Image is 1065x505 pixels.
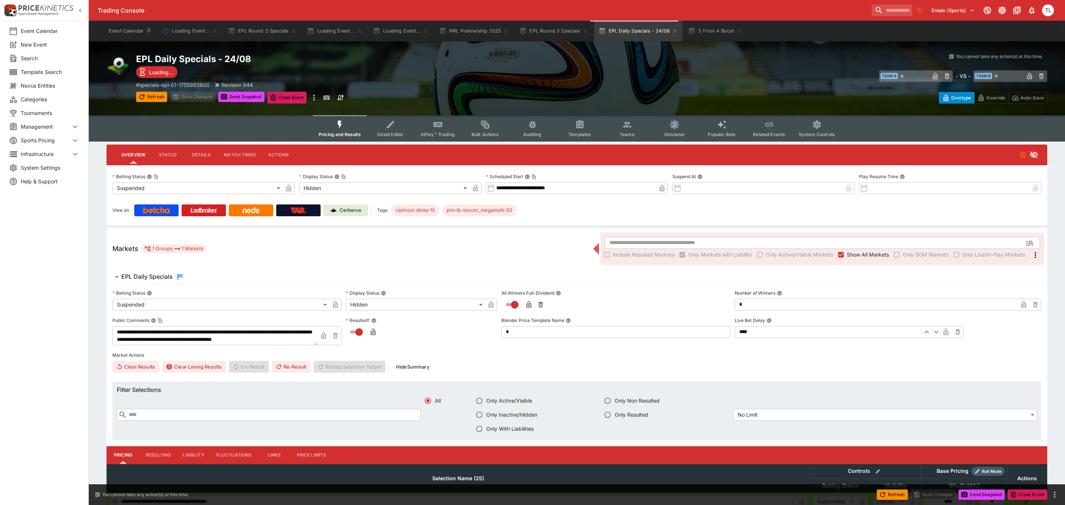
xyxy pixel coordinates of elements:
div: Hidden [299,182,470,194]
span: Popular Bets [708,132,736,137]
button: Clear Results [112,361,159,373]
button: Bulk edit [873,467,883,476]
p: Play Resume Time [859,173,898,180]
button: Override [974,92,1008,104]
button: Resulted? [371,318,376,323]
p: You cannot take any action(s) at this time. [102,491,189,498]
button: Send Snapshot [218,92,264,102]
p: Auto-Save [1021,94,1044,102]
button: EPL Round 2 Specials [224,21,301,41]
span: Management [21,123,71,131]
p: Override [986,94,1005,102]
img: soccer.png [106,53,130,77]
span: Categories [21,95,80,103]
button: Trent Lewis [1040,2,1056,18]
button: Display Status [381,291,386,296]
button: EPL Daily Specials [106,270,1047,284]
span: Only Live/In-Play Markets [962,251,1025,258]
span: Template Search [21,68,80,76]
img: Sportsbook Management [18,12,58,16]
button: Loading Event... [158,21,222,41]
button: Connected to PK [981,4,994,17]
button: Documentation [1010,4,1024,17]
span: Event Calendar [21,27,80,35]
span: pro-lb-soccer_megamulti-50 [442,207,517,214]
button: EPL Daily Specials - 24/08 [594,21,682,41]
button: Actions [262,146,295,164]
p: Loading... [149,68,173,76]
img: PriceKinetics [18,5,73,11]
button: Blender Price Template Name [566,318,571,323]
button: Re-Result [272,361,311,373]
button: Price Limits [291,446,332,464]
button: Links [258,446,291,464]
span: Simulator [664,132,685,137]
span: System Settings [21,164,80,172]
button: Status [151,146,185,164]
button: Display StatusCopy To Clipboard [334,174,339,179]
p: Scheduled Start [486,173,523,180]
h6: EPL Daily Specials [121,273,173,281]
p: You cannot take any action(s) at this time. [956,53,1043,60]
span: Detail Editor [377,132,403,137]
button: Toggle light/dark mode [995,4,1009,17]
p: All Winners Full-Dividend [501,290,554,296]
label: Market Actions [112,350,1041,361]
button: Close Event [1008,489,1047,500]
button: Overtype [939,92,974,104]
button: Open [1023,236,1037,250]
p: Copy To Clipboard [136,81,210,89]
p: Cerberus [339,207,361,214]
p: Suspend At [672,173,696,180]
div: No Limit [733,409,1037,421]
button: Send Snapshot [958,489,1005,500]
em: ( 0.00 %) [959,481,979,490]
span: System Controls [799,132,835,137]
span: Teams [620,132,635,137]
button: Fluctuations [210,446,258,464]
div: Trading Console [98,7,869,14]
span: Team A [880,73,898,79]
img: PriceKinetics Logo [2,3,17,18]
p: Resulted? [346,317,370,323]
span: Only With Liabilities [486,425,534,433]
button: Suspend At [697,174,703,179]
button: Details [185,146,218,164]
th: Controls [810,464,921,478]
div: Base Pricing [934,467,971,476]
button: Match Times [218,146,262,164]
button: Close Event [267,92,307,104]
span: InPlay™ Trading [421,132,455,137]
span: Only Inactive/Hidden [486,411,537,418]
span: Selection Name (25) [424,474,492,483]
button: Copy To Clipboard [341,174,346,179]
p: Blender Price Template Name [501,317,564,323]
button: 3 From 4 Boost [684,21,747,41]
button: Live Bet Delay [767,318,772,323]
button: Betting Status [147,291,152,296]
span: Infrastructure [21,150,71,158]
p: Live Bet Delay [735,317,765,323]
img: TabNZ [291,207,306,213]
span: Visibility [876,481,915,490]
button: All Winners Full-Dividend [556,291,561,296]
h6: - VS - [956,72,970,80]
img: Cerberus [331,207,337,213]
span: Betting Status [814,481,866,490]
button: Overview [115,146,151,164]
button: HideSummary [392,361,434,373]
button: Pricing [106,446,140,464]
button: Select Tenant [927,4,979,16]
span: Win(0.00%) [941,481,987,490]
button: more [1050,490,1059,499]
span: Only Active/Visible [486,397,532,404]
button: Notifications [1025,4,1038,17]
span: Only Non Resulted [615,397,660,404]
span: Un-Result [229,361,268,373]
a: Cerberus [324,204,368,216]
button: No Bookmarks [914,4,926,16]
button: Public CommentsCopy To Clipboard [151,318,156,323]
span: Pricing and Results [319,132,361,137]
div: 1 Groups 1 Markets [144,244,203,253]
span: Only SGM Markets [903,251,949,258]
